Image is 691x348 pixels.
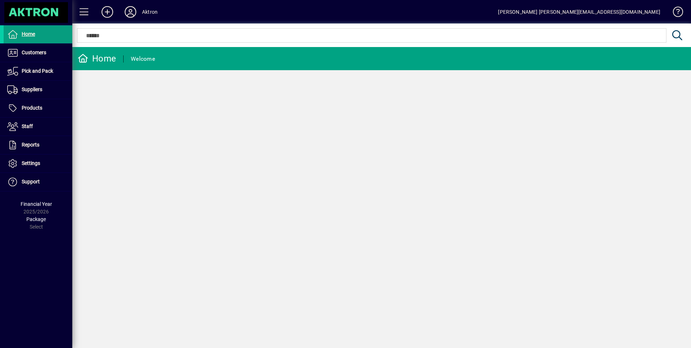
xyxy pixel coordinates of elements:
[22,31,35,37] span: Home
[22,105,42,111] span: Products
[22,179,40,184] span: Support
[4,173,72,191] a: Support
[4,81,72,99] a: Suppliers
[4,62,72,80] a: Pick and Pack
[78,53,116,64] div: Home
[22,86,42,92] span: Suppliers
[22,142,39,148] span: Reports
[142,6,158,18] div: Aktron
[4,118,72,136] a: Staff
[4,44,72,62] a: Customers
[4,99,72,117] a: Products
[22,160,40,166] span: Settings
[4,154,72,173] a: Settings
[26,216,46,222] span: Package
[22,123,33,129] span: Staff
[131,53,155,65] div: Welcome
[498,6,660,18] div: [PERSON_NAME] [PERSON_NAME][EMAIL_ADDRESS][DOMAIN_NAME]
[22,68,53,74] span: Pick and Pack
[21,201,52,207] span: Financial Year
[668,1,682,25] a: Knowledge Base
[119,5,142,18] button: Profile
[96,5,119,18] button: Add
[4,136,72,154] a: Reports
[22,50,46,55] span: Customers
